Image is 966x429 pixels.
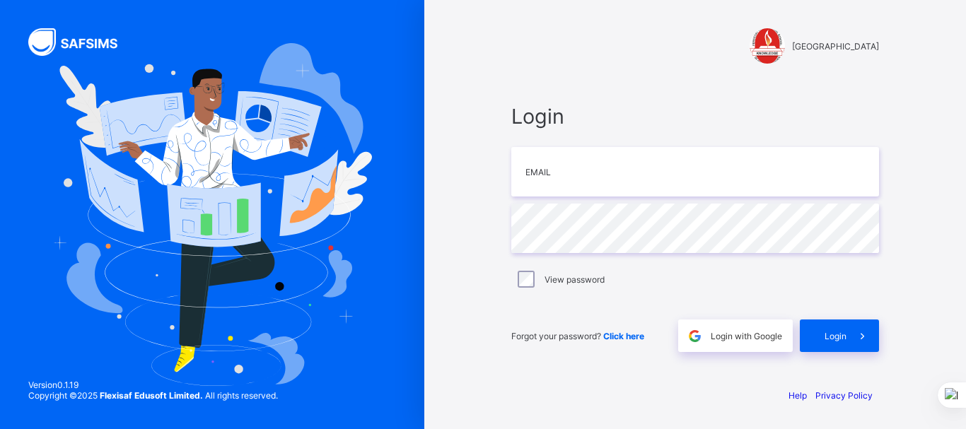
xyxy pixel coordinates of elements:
[687,328,703,344] img: google.396cfc9801f0270233282035f929180a.svg
[792,41,879,52] span: [GEOGRAPHIC_DATA]
[788,390,807,401] a: Help
[815,390,873,401] a: Privacy Policy
[711,331,782,341] span: Login with Google
[28,390,278,401] span: Copyright © 2025 All rights reserved.
[545,274,605,285] label: View password
[28,380,278,390] span: Version 0.1.19
[28,28,134,56] img: SAFSIMS Logo
[603,331,644,341] a: Click here
[511,331,644,341] span: Forgot your password?
[52,43,372,387] img: Hero Image
[825,331,846,341] span: Login
[100,390,203,401] strong: Flexisaf Edusoft Limited.
[511,104,879,129] span: Login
